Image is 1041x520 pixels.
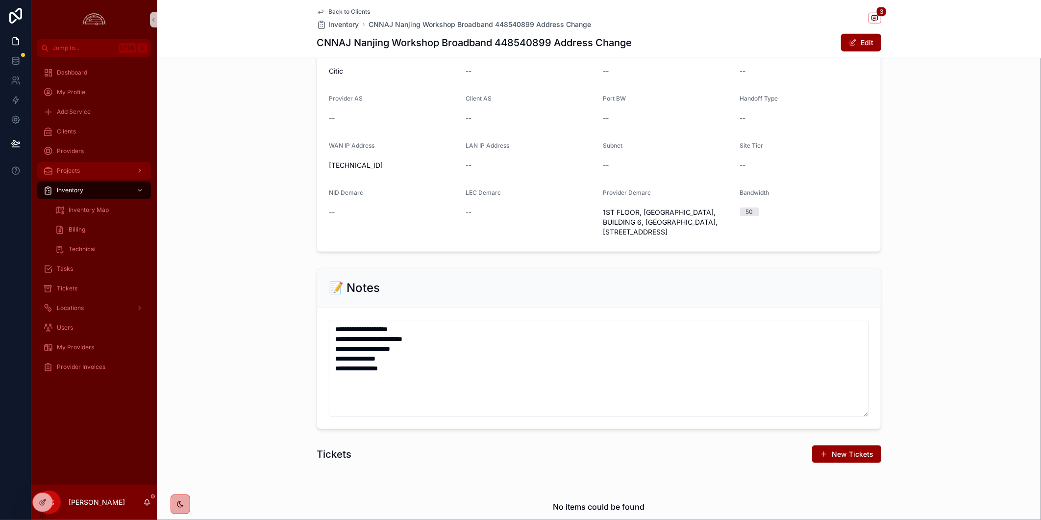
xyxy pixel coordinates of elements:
span: Provider AS [329,95,363,102]
button: New Tickets [812,445,881,463]
span: -- [329,113,335,123]
span: -- [603,160,609,170]
h1: CNNAJ Nanjing Workshop Broadband 448540899 Address Change [317,36,632,50]
a: Clients [37,123,151,140]
a: Add Service [37,103,151,121]
a: Inventory [317,20,359,29]
span: -- [740,160,746,170]
button: 3 [868,13,881,25]
span: 1ST FLOOR, [GEOGRAPHIC_DATA], BUILDING 6, [GEOGRAPHIC_DATA], [STREET_ADDRESS] [603,208,732,237]
p: [PERSON_NAME] [69,497,125,507]
h2: 📝 Notes [329,280,380,296]
span: Billing [69,226,85,234]
span: WAN IP Address [329,142,374,149]
a: Back to Clients [317,8,370,16]
a: Users [37,319,151,337]
span: 3 [876,7,887,17]
span: Locations [57,304,84,312]
div: scrollable content [31,57,157,389]
a: Tickets [37,280,151,297]
span: -- [466,113,472,123]
span: -- [466,160,472,170]
span: [TECHNICAL_ID] [329,160,458,170]
span: -- [603,113,609,123]
span: -- [329,208,335,217]
span: Technical [69,245,96,253]
span: Jump to... [52,44,115,52]
span: LAN IP Address [466,142,510,149]
a: CNNAJ Nanjing Workshop Broadband 448540899 Address Change [369,20,591,29]
button: Jump to...CtrlK [37,39,151,57]
button: Edit [841,34,881,52]
span: Client AS [466,95,492,102]
a: Provider Invoices [37,358,151,376]
span: Tickets [57,285,77,292]
a: My Providers [37,338,151,356]
a: Projects [37,162,151,180]
span: -- [603,66,609,76]
img: App logo [80,12,108,27]
span: Clients [57,128,76,135]
a: Inventory Map [49,201,151,219]
span: K [138,44,146,52]
span: Tasks [57,265,73,273]
span: Provider Invoices [57,363,105,371]
span: Add Service [57,108,91,116]
span: Subnet [603,142,622,149]
span: Citic [329,66,458,76]
span: LEC Demarc [466,189,501,196]
span: -- [740,113,746,123]
span: Ctrl [119,43,136,53]
span: Inventory [328,20,359,29]
div: 50 [746,208,753,216]
a: Tasks [37,260,151,278]
span: My Providers [57,343,94,351]
span: -- [466,208,472,217]
span: NID Demarc [329,189,363,196]
span: Inventory [57,186,83,194]
span: Users [57,324,73,332]
span: Provider Demarc [603,189,651,196]
span: Handoff Type [740,95,778,102]
span: Providers [57,147,84,155]
a: Billing [49,221,151,238]
span: Bandwidth [740,189,769,196]
a: Dashboard [37,64,151,81]
span: Projects [57,167,80,175]
span: My Profile [57,88,85,96]
a: Locations [37,299,151,317]
span: Inventory Map [69,206,109,214]
a: Technical [49,240,151,258]
span: Dashboard [57,69,87,77]
a: Inventory [37,182,151,199]
span: Port BW [603,95,626,102]
h1: Tickets [317,447,351,461]
a: My Profile [37,83,151,101]
h2: No items could be found [553,501,645,513]
span: -- [466,66,472,76]
span: Back to Clients [328,8,370,16]
span: Site Tier [740,142,764,149]
a: Providers [37,142,151,160]
span: -- [740,66,746,76]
